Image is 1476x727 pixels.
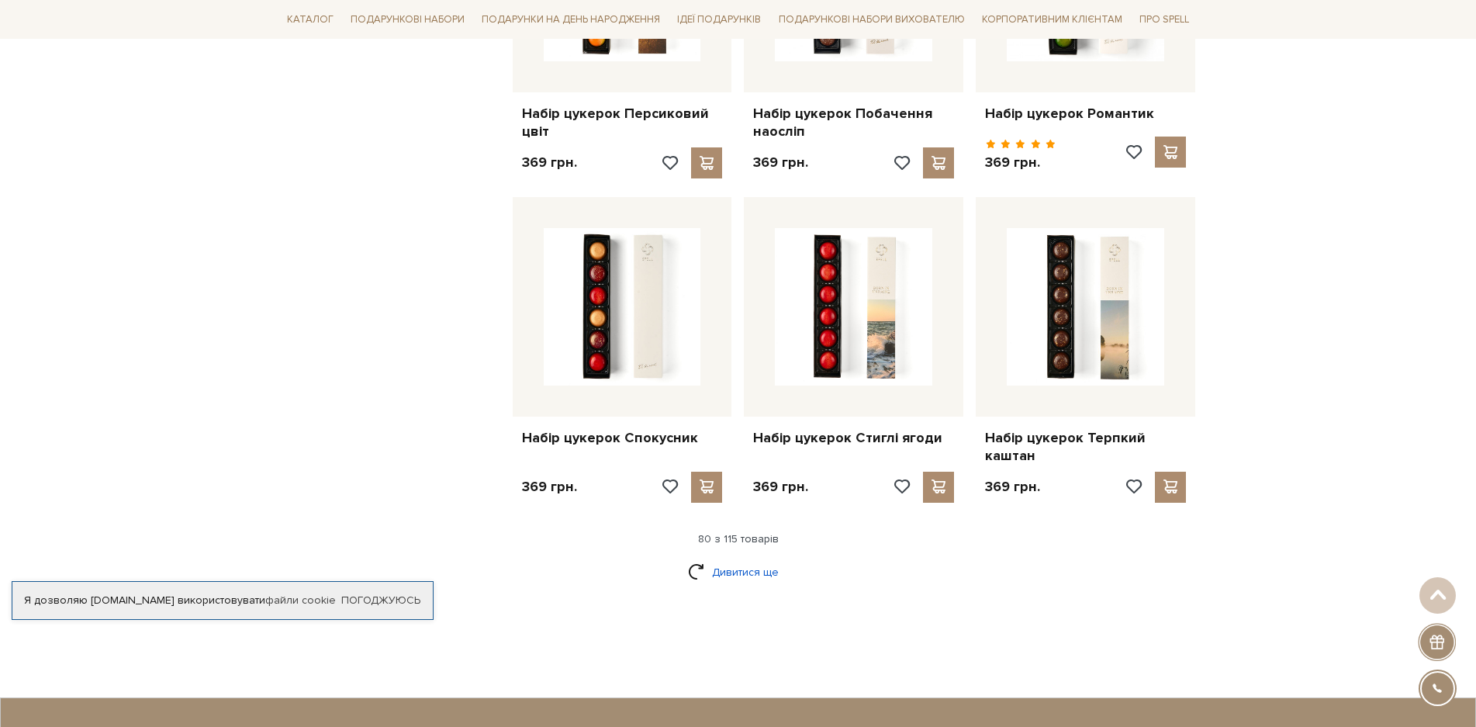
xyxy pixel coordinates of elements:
p: 369 грн. [522,478,577,496]
p: 369 грн. [985,478,1040,496]
a: Погоджуюсь [341,594,420,608]
a: Корпоративним клієнтам [976,6,1129,33]
a: Ідеї подарунків [671,8,767,32]
p: 369 грн. [522,154,577,171]
p: 369 грн. [753,478,808,496]
p: 369 грн. [985,154,1056,171]
a: Подарункові набори [344,8,471,32]
a: Набір цукерок Романтик [985,105,1186,123]
a: файли cookie [265,594,336,607]
div: 80 з 115 товарів [275,532,1202,546]
a: Набір цукерок Терпкий каштан [985,429,1186,466]
a: Набір цукерок Стиглі ягоди [753,429,954,447]
a: Набір цукерок Спокусник [522,429,723,447]
a: Набір цукерок Побачення наосліп [753,105,954,141]
a: Дивитися ще [688,559,789,586]
a: Набір цукерок Персиковий цвіт [522,105,723,141]
div: Я дозволяю [DOMAIN_NAME] використовувати [12,594,433,608]
a: Подарунки на День народження [475,8,666,32]
p: 369 грн. [753,154,808,171]
a: Подарункові набори вихователю [773,6,971,33]
a: Про Spell [1133,8,1195,32]
a: Каталог [281,8,340,32]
